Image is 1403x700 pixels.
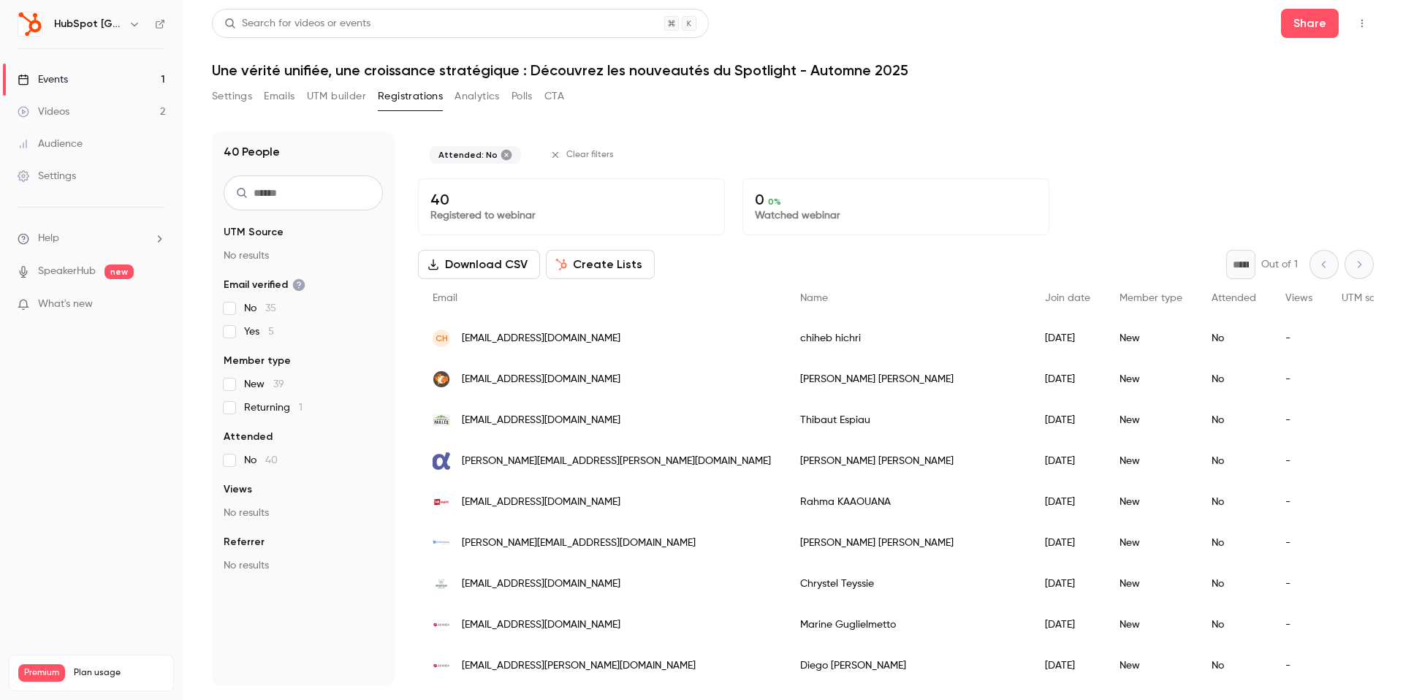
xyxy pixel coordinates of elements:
[433,293,457,303] span: Email
[1285,293,1312,303] span: Views
[462,413,620,428] span: [EMAIL_ADDRESS][DOMAIN_NAME]
[512,85,533,108] button: Polls
[1212,293,1256,303] span: Attended
[755,191,1037,208] p: 0
[18,72,68,87] div: Events
[786,318,1030,359] div: chiheb hichri
[1030,318,1105,359] div: [DATE]
[1030,359,1105,400] div: [DATE]
[433,411,450,429] img: lesnouvellespailles.fr
[462,536,696,551] span: [PERSON_NAME][EMAIL_ADDRESS][DOMAIN_NAME]
[378,85,443,108] button: Registrations
[462,495,620,510] span: [EMAIL_ADDRESS][DOMAIN_NAME]
[1342,293,1396,303] span: UTM source
[433,575,450,593] img: sporting-groupe.fr
[18,12,42,36] img: HubSpot France
[462,372,620,387] span: [EMAIL_ADDRESS][DOMAIN_NAME]
[455,85,500,108] button: Analytics
[1030,482,1105,522] div: [DATE]
[244,324,274,339] span: Yes
[38,264,96,279] a: SpeakerHub
[224,482,252,497] span: Views
[224,506,383,520] p: No results
[786,604,1030,645] div: Marine Guglielmetto
[1030,563,1105,604] div: [DATE]
[224,248,383,263] p: No results
[1045,293,1090,303] span: Join date
[104,265,134,279] span: new
[224,430,273,444] span: Attended
[307,85,366,108] button: UTM builder
[1197,604,1271,645] div: No
[244,400,303,415] span: Returning
[148,298,165,311] iframe: Noticeable Trigger
[54,17,123,31] h6: HubSpot [GEOGRAPHIC_DATA]
[1030,522,1105,563] div: [DATE]
[224,225,383,573] section: facet-groups
[1281,9,1339,38] button: Share
[501,149,512,161] button: Remove "Did not attend" from selected filters
[544,143,623,167] button: Clear filters
[1197,359,1271,400] div: No
[1197,563,1271,604] div: No
[1197,400,1271,441] div: No
[462,577,620,592] span: [EMAIL_ADDRESS][DOMAIN_NAME]
[462,617,620,633] span: [EMAIL_ADDRESS][DOMAIN_NAME]
[1271,482,1327,522] div: -
[224,143,280,161] h1: 40 People
[273,379,284,389] span: 39
[244,453,278,468] span: No
[1271,645,1327,686] div: -
[1105,359,1197,400] div: New
[755,208,1037,223] p: Watched webinar
[1197,441,1271,482] div: No
[546,250,655,279] button: Create Lists
[1105,563,1197,604] div: New
[1030,400,1105,441] div: [DATE]
[1271,400,1327,441] div: -
[1197,645,1271,686] div: No
[786,482,1030,522] div: Rahma KAAOUANA
[462,454,771,469] span: [PERSON_NAME][EMAIL_ADDRESS][PERSON_NAME][DOMAIN_NAME]
[18,664,65,682] span: Premium
[38,297,93,312] span: What's new
[433,616,450,634] img: akanea.com
[418,250,540,279] button: Download CSV
[1105,482,1197,522] div: New
[1105,522,1197,563] div: New
[1030,604,1105,645] div: [DATE]
[786,400,1030,441] div: Thibaut Espiau
[430,191,712,208] p: 40
[224,535,265,549] span: Referrer
[462,658,696,674] span: [EMAIL_ADDRESS][PERSON_NAME][DOMAIN_NAME]
[438,149,498,161] span: Attended: No
[1271,359,1327,400] div: -
[268,327,274,337] span: 5
[436,332,448,345] span: ch
[224,278,305,292] span: Email verified
[433,493,450,511] img: hrmaps.eu.com
[212,85,252,108] button: Settings
[1105,645,1197,686] div: New
[768,197,781,207] span: 0 %
[299,403,303,413] span: 1
[1105,441,1197,482] div: New
[1271,563,1327,604] div: -
[1105,400,1197,441] div: New
[433,534,450,552] img: onleadyou.com
[265,455,278,465] span: 40
[1119,293,1182,303] span: Member type
[1271,522,1327,563] div: -
[1271,604,1327,645] div: -
[1105,318,1197,359] div: New
[264,85,294,108] button: Emails
[18,137,83,151] div: Audience
[18,169,76,183] div: Settings
[433,370,450,388] img: solution-education-travel.com
[18,104,69,119] div: Videos
[212,61,1374,79] h1: Une vérité unifiée, une croissance stratégique : Découvrez les nouveautés du Spotlight - Automne ...
[786,441,1030,482] div: [PERSON_NAME] [PERSON_NAME]
[1271,441,1327,482] div: -
[1030,645,1105,686] div: [DATE]
[224,354,291,368] span: Member type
